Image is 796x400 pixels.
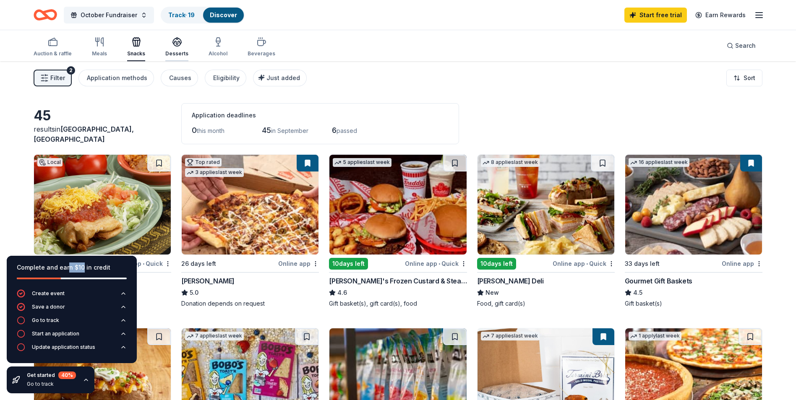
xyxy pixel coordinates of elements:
[185,168,244,177] div: 3 applies last week
[92,50,107,57] div: Meals
[629,332,681,340] div: 1 apply last week
[625,276,692,286] div: Gourmet Gift Baskets
[329,154,467,308] a: Image for Freddy's Frozen Custard & Steakburgers5 applieslast week10days leftOnline app•Quick[PER...
[32,290,65,297] div: Create event
[205,70,246,86] button: Eligibility
[161,7,245,23] button: Track· 19Discover
[181,259,216,269] div: 26 days left
[32,330,79,337] div: Start an application
[34,124,171,144] div: results
[735,41,756,51] span: Search
[17,316,127,330] button: Go to track
[438,260,440,267] span: •
[624,8,687,23] a: Start free trial
[34,50,72,57] div: Auction & raffle
[586,260,588,267] span: •
[477,276,544,286] div: [PERSON_NAME] Deli
[337,127,357,134] span: passed
[127,34,145,61] button: Snacks
[271,127,308,134] span: in September
[32,344,95,351] div: Update application status
[27,371,76,379] div: Get started
[720,37,762,54] button: Search
[34,125,134,143] span: [GEOGRAPHIC_DATA], [GEOGRAPHIC_DATA]
[278,258,319,269] div: Online app
[329,299,467,308] div: Gift basket(s), gift card(s), food
[248,50,275,57] div: Beverages
[192,126,197,135] span: 0
[477,258,516,270] div: 10 days left
[209,34,227,61] button: Alcohol
[192,110,449,120] div: Application deadlines
[553,258,615,269] div: Online app Quick
[92,34,107,61] button: Meals
[625,259,660,269] div: 33 days left
[405,258,467,269] div: Online app Quick
[181,154,319,308] a: Image for Casey'sTop rated3 applieslast week26 days leftOnline app[PERSON_NAME]5.0Donation depend...
[17,330,127,343] button: Start an application
[337,288,347,298] span: 4.6
[32,304,65,310] div: Save a donor
[87,73,147,83] div: Application methods
[37,158,63,166] div: Local
[165,34,188,61] button: Desserts
[78,70,154,86] button: Application methods
[209,50,227,57] div: Alcohol
[625,155,762,255] img: Image for Gourmet Gift Baskets
[17,262,127,273] div: Complete and earn $10 in credit
[481,332,540,340] div: 7 applies last week
[32,317,59,324] div: Go to track
[67,66,75,75] div: 2
[478,155,614,255] img: Image for McAlister's Deli
[333,158,391,167] div: 5 applies last week
[210,11,237,18] a: Discover
[34,107,171,124] div: 45
[744,73,755,83] span: Sort
[329,155,466,255] img: Image for Freddy's Frozen Custard & Steakburgers
[726,70,762,86] button: Sort
[143,260,144,267] span: •
[34,70,72,86] button: Filter2
[81,10,137,20] span: October Fundraiser
[182,155,318,255] img: Image for Casey's
[185,158,222,166] div: Top rated
[625,299,762,308] div: Gift basket(s)
[17,303,127,316] button: Save a donor
[181,299,319,308] div: Donation depends on request
[197,127,224,134] span: this month
[481,158,540,167] div: 8 applies last week
[64,7,154,23] button: October Fundraiser
[625,154,762,308] a: Image for Gourmet Gift Baskets16 applieslast week33 days leftOnline appGourmet Gift Baskets4.5Gif...
[185,332,244,340] div: 7 applies last week
[690,8,751,23] a: Earn Rewards
[34,155,171,255] img: Image for Rudy's Tacos
[34,154,171,308] a: Image for Rudy's TacosLocal19 days leftOnline app•Quick[PERSON_NAME]'s TacosNewFood, gift card(s)
[477,299,615,308] div: Food, gift card(s)
[485,288,499,298] span: New
[253,70,307,86] button: Just added
[165,50,188,57] div: Desserts
[262,126,271,135] span: 45
[34,5,57,25] a: Home
[266,74,300,81] span: Just added
[213,73,240,83] div: Eligibility
[248,34,275,61] button: Beverages
[17,289,127,303] button: Create event
[169,73,191,83] div: Causes
[50,73,65,83] span: Filter
[34,34,72,61] button: Auction & raffle
[181,276,235,286] div: [PERSON_NAME]
[17,343,127,356] button: Update application status
[332,126,337,135] span: 6
[34,125,134,143] span: in
[190,288,198,298] span: 5.0
[58,371,76,379] div: 40 %
[127,50,145,57] div: Snacks
[168,11,195,18] a: Track· 19
[161,70,198,86] button: Causes
[629,158,689,167] div: 16 applies last week
[329,258,368,270] div: 10 days left
[27,381,76,387] div: Go to track
[329,276,467,286] div: [PERSON_NAME]'s Frozen Custard & Steakburgers
[722,258,762,269] div: Online app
